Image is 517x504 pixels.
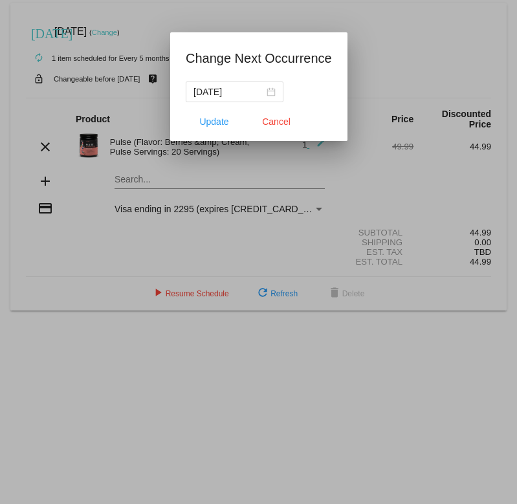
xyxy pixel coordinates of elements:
span: Update [199,116,228,127]
input: Select date [193,85,264,99]
h1: Change Next Occurrence [186,48,332,69]
button: Update [186,110,243,133]
button: Close dialog [248,110,305,133]
span: Cancel [262,116,291,127]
